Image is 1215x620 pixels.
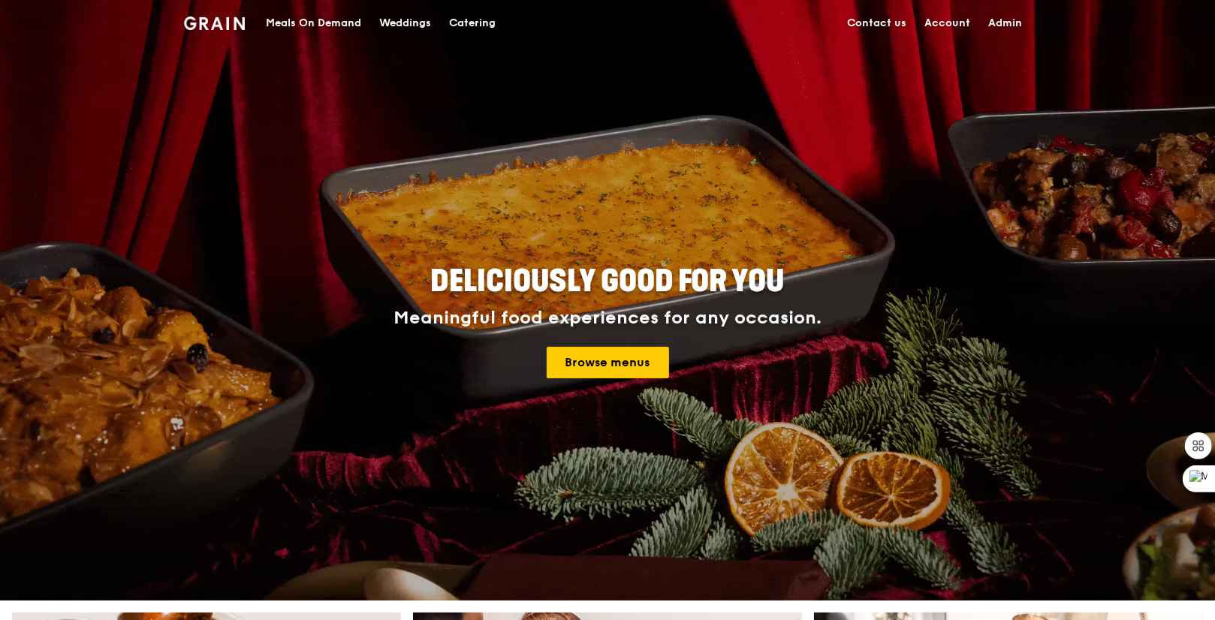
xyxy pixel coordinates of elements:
[184,17,245,30] img: Grain
[547,347,669,378] a: Browse menus
[915,1,979,46] a: Account
[838,1,915,46] a: Contact us
[370,1,440,46] a: Weddings
[266,1,361,46] div: Meals On Demand
[337,308,878,329] div: Meaningful food experiences for any occasion.
[431,263,785,299] span: Deliciously good for you
[440,1,505,46] a: Catering
[379,1,431,46] div: Weddings
[449,1,496,46] div: Catering
[979,1,1031,46] a: Admin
